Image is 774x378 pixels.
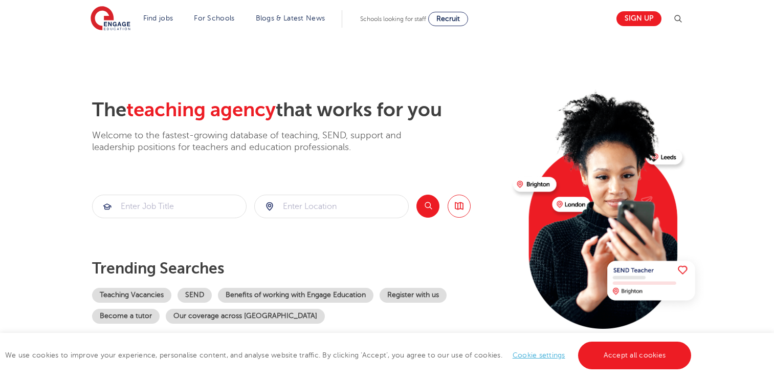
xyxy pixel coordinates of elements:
[126,99,276,121] span: teaching agency
[616,11,661,26] a: Sign up
[92,288,171,303] a: Teaching Vacancies
[178,288,212,303] a: SEND
[416,195,439,218] button: Search
[166,309,325,324] a: Our coverage across [GEOGRAPHIC_DATA]
[92,309,160,324] a: Become a tutor
[92,130,430,154] p: Welcome to the fastest-growing database of teaching, SEND, support and leadership positions for t...
[256,14,325,22] a: Blogs & Latest News
[92,195,247,218] div: Submit
[92,98,505,122] h2: The that works for you
[428,12,468,26] a: Recruit
[380,288,447,303] a: Register with us
[436,15,460,23] span: Recruit
[143,14,173,22] a: Find jobs
[254,195,409,218] div: Submit
[194,14,234,22] a: For Schools
[92,259,505,278] p: Trending searches
[255,195,408,218] input: Submit
[578,342,692,369] a: Accept all cookies
[218,288,373,303] a: Benefits of working with Engage Education
[93,195,246,218] input: Submit
[5,351,694,359] span: We use cookies to improve your experience, personalise content, and analyse website traffic. By c...
[360,15,426,23] span: Schools looking for staff
[91,6,130,32] img: Engage Education
[513,351,565,359] a: Cookie settings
